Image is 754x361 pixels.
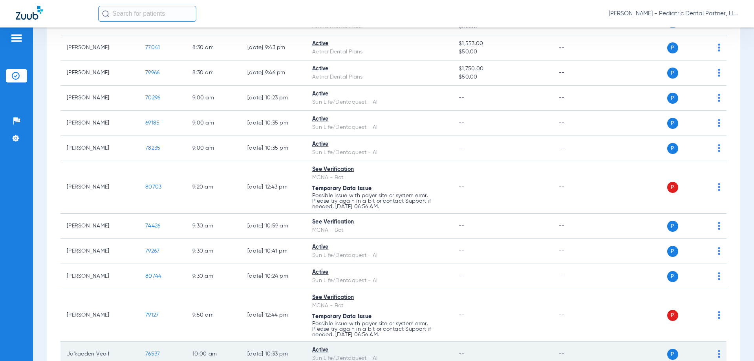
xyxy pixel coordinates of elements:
[459,312,465,318] span: --
[145,45,160,50] span: 77041
[312,65,446,73] div: Active
[667,68,678,79] span: P
[186,239,241,264] td: 9:30 AM
[459,145,465,151] span: --
[145,223,160,229] span: 74426
[667,271,678,282] span: P
[553,161,606,214] td: --
[241,289,306,342] td: [DATE] 12:44 PM
[667,42,678,53] span: P
[667,310,678,321] span: P
[459,48,546,56] span: $50.00
[186,289,241,342] td: 9:50 AM
[60,289,139,342] td: [PERSON_NAME]
[312,243,446,251] div: Active
[312,268,446,277] div: Active
[186,60,241,86] td: 8:30 AM
[186,86,241,111] td: 9:00 AM
[312,321,446,337] p: Possible issue with payer site or system error. Please try again in a bit or contact Support if n...
[312,48,446,56] div: Aetna Dental Plans
[715,323,754,361] iframe: Chat Widget
[553,289,606,342] td: --
[312,40,446,48] div: Active
[312,277,446,285] div: Sun Life/Dentaquest - AI
[145,351,160,357] span: 76537
[145,95,160,101] span: 70296
[145,312,159,318] span: 79127
[145,145,160,151] span: 78235
[459,223,465,229] span: --
[459,73,546,81] span: $50.00
[60,35,139,60] td: [PERSON_NAME]
[312,123,446,132] div: Sun Life/Dentaquest - AI
[553,239,606,264] td: --
[312,314,372,319] span: Temporary Data Issue
[186,111,241,136] td: 9:00 AM
[553,60,606,86] td: --
[312,165,446,174] div: See Verification
[312,293,446,302] div: See Verification
[145,120,159,126] span: 69185
[718,183,720,191] img: group-dot-blue.svg
[718,69,720,77] img: group-dot-blue.svg
[312,98,446,106] div: Sun Life/Dentaquest - AI
[312,174,446,182] div: MCNA - Bot
[60,161,139,214] td: [PERSON_NAME]
[60,111,139,136] td: [PERSON_NAME]
[667,221,678,232] span: P
[459,65,546,73] span: $1,750.00
[553,214,606,239] td: --
[312,226,446,235] div: MCNA - Bot
[60,136,139,161] td: [PERSON_NAME]
[312,346,446,354] div: Active
[312,73,446,81] div: Aetna Dental Plans
[102,10,109,17] img: Search Icon
[718,119,720,127] img: group-dot-blue.svg
[241,86,306,111] td: [DATE] 10:23 PM
[718,272,720,280] img: group-dot-blue.svg
[459,40,546,48] span: $1,553.00
[553,86,606,111] td: --
[459,248,465,254] span: --
[718,247,720,255] img: group-dot-blue.svg
[60,86,139,111] td: [PERSON_NAME]
[553,111,606,136] td: --
[60,214,139,239] td: [PERSON_NAME]
[667,143,678,154] span: P
[16,6,43,20] img: Zuub Logo
[553,264,606,289] td: --
[718,44,720,51] img: group-dot-blue.svg
[241,60,306,86] td: [DATE] 9:46 PM
[312,186,372,191] span: Temporary Data Issue
[241,214,306,239] td: [DATE] 10:59 AM
[718,94,720,102] img: group-dot-blue.svg
[186,161,241,214] td: 9:20 AM
[145,184,161,190] span: 80703
[60,60,139,86] td: [PERSON_NAME]
[312,140,446,148] div: Active
[241,35,306,60] td: [DATE] 9:43 PM
[718,222,720,230] img: group-dot-blue.svg
[312,193,446,209] p: Possible issue with payer site or system error. Please try again in a bit or contact Support if n...
[145,273,161,279] span: 80744
[241,161,306,214] td: [DATE] 12:43 PM
[718,311,720,319] img: group-dot-blue.svg
[241,111,306,136] td: [DATE] 10:35 PM
[186,136,241,161] td: 9:00 AM
[60,264,139,289] td: [PERSON_NAME]
[553,136,606,161] td: --
[667,182,678,193] span: P
[312,302,446,310] div: MCNA - Bot
[459,120,465,126] span: --
[60,239,139,264] td: [PERSON_NAME]
[186,35,241,60] td: 8:30 AM
[241,136,306,161] td: [DATE] 10:35 PM
[667,246,678,257] span: P
[186,214,241,239] td: 9:30 AM
[553,35,606,60] td: --
[312,148,446,157] div: Sun Life/Dentaquest - AI
[718,144,720,152] img: group-dot-blue.svg
[312,115,446,123] div: Active
[667,118,678,129] span: P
